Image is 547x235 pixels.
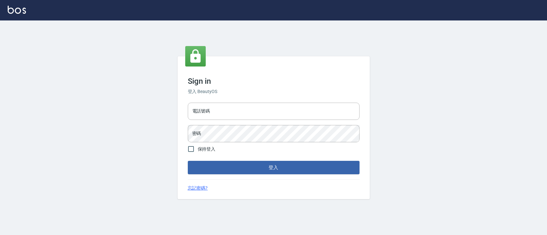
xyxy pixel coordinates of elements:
img: Logo [8,6,26,14]
a: 忘記密碼? [188,185,208,192]
h3: Sign in [188,77,360,86]
span: 保持登入 [198,146,216,153]
h6: 登入 BeautyOS [188,88,360,95]
button: 登入 [188,161,360,174]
